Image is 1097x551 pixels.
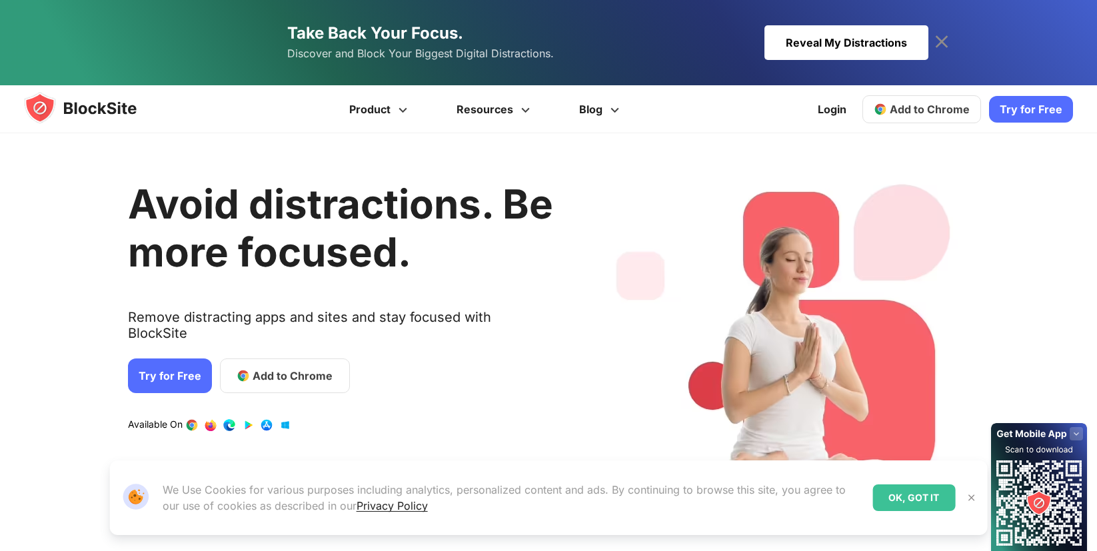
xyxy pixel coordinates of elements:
img: blocksite-icon.5d769676.svg [24,92,163,124]
span: Discover and Block Your Biggest Digital Distractions. [287,44,554,63]
img: Close [966,492,976,503]
a: Privacy Policy [357,499,428,512]
p: We Use Cookies for various purposes including analytics, personalized content and ads. By continu... [163,482,862,514]
div: OK, GOT IT [872,484,955,511]
span: Add to Chrome [890,103,970,116]
div: Reveal My Distractions [764,25,928,60]
h1: Avoid distractions. Be more focused. [128,180,553,276]
a: Add to Chrome [862,95,981,123]
a: Resources [434,85,556,133]
a: Product [327,85,434,133]
button: Close [962,489,980,506]
text: Available On [128,418,183,432]
span: Take Back Your Focus. [287,23,463,43]
a: Add to Chrome [220,358,350,393]
a: Try for Free [128,358,212,393]
text: Remove distracting apps and sites and stay focused with BlockSite [128,309,553,352]
span: Add to Chrome [253,368,333,384]
a: Try for Free [989,96,1073,123]
a: Blog [556,85,646,133]
img: chrome-icon.svg [874,103,887,116]
a: Login [810,93,854,125]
